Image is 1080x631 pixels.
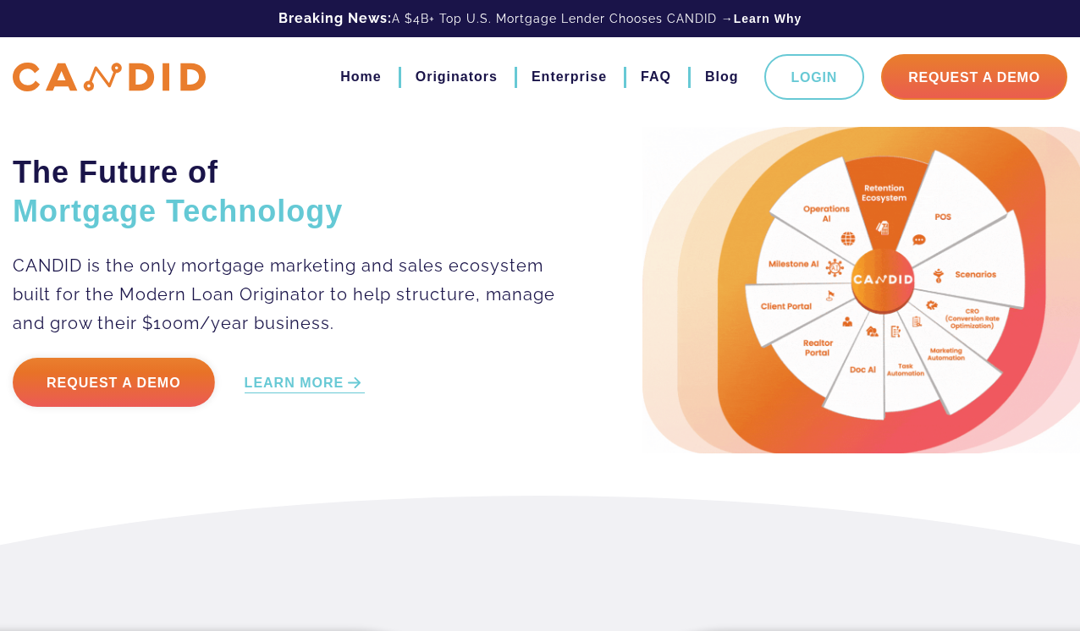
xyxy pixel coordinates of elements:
[764,54,865,100] a: Login
[13,63,206,92] img: CANDID APP
[705,63,739,91] a: Blog
[340,63,381,91] a: Home
[13,194,343,228] span: Mortgage Technology
[245,374,366,393] a: LEARN MORE
[13,153,558,231] h2: The Future of
[13,251,558,337] p: CANDID is the only mortgage marketing and sales ecosystem built for the Modern Loan Originator to...
[13,358,215,407] a: Request a Demo
[278,10,392,26] b: Breaking News:
[641,63,671,91] a: FAQ
[532,63,607,91] a: Enterprise
[416,63,498,91] a: Originators
[881,54,1067,100] a: Request A Demo
[734,10,802,27] a: Learn Why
